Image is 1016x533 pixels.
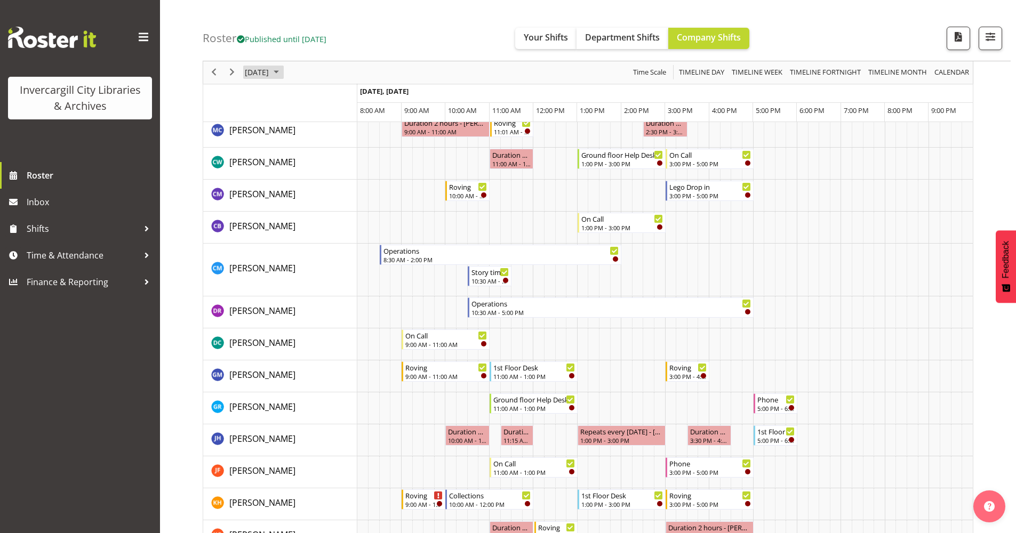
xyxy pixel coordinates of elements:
div: Grace Roscoe-Squires"s event - Ground floor Help Desk Begin From Wednesday, October 8, 2025 at 11... [490,393,578,414]
div: Joanne Forbes"s event - Phone Begin From Wednesday, October 8, 2025 at 3:00:00 PM GMT+13:00 Ends ... [666,457,754,478]
div: 11:00 AM - 1:00 PM [493,468,575,477]
span: Timeline Fortnight [789,66,862,79]
div: 11:00 AM - 12:00 PM [492,159,531,168]
span: [PERSON_NAME] [229,497,295,508]
button: Feedback - Show survey [996,230,1016,303]
div: next period [223,61,241,84]
button: Company Shifts [668,28,749,49]
div: Kaela Harley"s event - Roving Begin From Wednesday, October 8, 2025 at 9:00:00 AM GMT+13:00 Ends ... [402,489,445,510]
span: 8:00 AM [360,106,385,115]
div: Chris Broad"s event - On Call Begin From Wednesday, October 8, 2025 at 1:00:00 PM GMT+13:00 Ends ... [578,213,666,233]
div: 11:00 AM - 1:00 PM [493,372,575,381]
div: 10:30 AM - 5:00 PM [471,308,751,317]
span: [DATE], [DATE] [360,86,409,96]
button: October 2025 [243,66,284,79]
div: 1:00 PM - 3:00 PM [580,436,663,445]
div: Donald Cunningham"s event - On Call Begin From Wednesday, October 8, 2025 at 9:00:00 AM GMT+13:00... [402,329,490,350]
div: Collections [449,490,531,500]
div: Jillian Hunter"s event - Repeats every wednesday - Jillian Hunter Begin From Wednesday, October 8... [578,425,666,446]
div: Jillian Hunter"s event - Duration 1 hours - Jillian Hunter Begin From Wednesday, October 8, 2025 ... [445,425,489,446]
div: 3:00 PM - 4:00 PM [669,372,707,381]
div: 1:00 PM - 3:00 PM [581,223,663,232]
span: Timeline Week [731,66,783,79]
button: Filter Shifts [979,27,1002,50]
div: Catherine Wilson"s event - On Call Begin From Wednesday, October 8, 2025 at 3:00:00 PM GMT+13:00 ... [666,149,754,169]
span: Inbox [27,194,155,210]
span: [PERSON_NAME] [229,156,295,168]
button: Department Shifts [577,28,668,49]
a: [PERSON_NAME] [229,188,295,200]
a: [PERSON_NAME] [229,496,295,509]
div: 1:00 PM - 3:00 PM [581,500,663,508]
span: [PERSON_NAME] [229,337,295,349]
div: Duration 0 hours - [PERSON_NAME] [503,426,531,437]
div: 9:00 AM - 11:00 AM [404,127,487,136]
div: Roving [405,490,443,500]
button: Next [225,66,239,79]
div: Duration 2 hours - [PERSON_NAME] [404,117,487,128]
div: Joanne Forbes"s event - On Call Begin From Wednesday, October 8, 2025 at 11:00:00 AM GMT+13:00 En... [490,457,578,478]
div: Aurora Catu"s event - Roving Begin From Wednesday, October 8, 2025 at 11:01:00 AM GMT+13:00 Ends ... [490,117,533,137]
div: 3:00 PM - 5:00 PM [669,500,751,508]
div: 8:30 AM - 2:00 PM [383,255,619,264]
div: 3:00 PM - 5:00 PM [669,191,751,200]
div: Jillian Hunter"s event - 1st Floor Desk Begin From Wednesday, October 8, 2025 at 5:00:00 PM GMT+1... [754,425,797,446]
div: 11:00 AM - 1:00 PM [493,404,575,413]
span: Department Shifts [585,31,660,43]
span: Finance & Reporting [27,274,139,290]
a: [PERSON_NAME] [229,220,295,232]
span: Shifts [27,221,139,237]
div: 1:00 PM - 3:00 PM [581,159,663,168]
button: Time Scale [631,66,668,79]
span: 9:00 PM [931,106,956,115]
h4: Roster [203,32,326,44]
span: 4:00 PM [712,106,737,115]
div: Duration 1 hours - [PERSON_NAME] [646,117,684,128]
span: Time Scale [632,66,667,79]
span: 7:00 PM [844,106,869,115]
div: Roving [669,362,707,373]
button: Timeline Month [867,66,929,79]
div: Duration 2 hours - [PERSON_NAME] [668,522,751,532]
a: [PERSON_NAME] [229,262,295,274]
span: 3:00 PM [668,106,693,115]
td: Aurora Catu resource [203,116,357,148]
span: 9:00 AM [404,106,429,115]
span: [PERSON_NAME] [229,369,295,381]
div: Operations [383,245,619,256]
div: Aurora Catu"s event - Duration 1 hours - Aurora Catu Begin From Wednesday, October 8, 2025 at 2:3... [643,117,687,137]
div: 3:30 PM - 4:30 PM [690,436,729,445]
div: 5:00 PM - 6:00 PM [757,436,795,445]
div: Gabriel McKay Smith"s event - 1st Floor Desk Begin From Wednesday, October 8, 2025 at 11:00:00 AM... [490,361,578,382]
a: [PERSON_NAME] [229,304,295,317]
div: On Call [669,149,751,160]
div: Roving [494,117,531,128]
div: Cindy Mulrooney"s event - Story time Begin From Wednesday, October 8, 2025 at 10:30:00 AM GMT+13:... [468,266,511,286]
div: Roving [405,362,487,373]
div: Lego Drop in [669,181,751,192]
td: Debra Robinson resource [203,296,357,328]
div: 11:01 AM - 12:00 PM [494,127,531,136]
div: Phone [669,458,751,469]
div: 2:30 PM - 3:30 PM [646,127,684,136]
div: Grace Roscoe-Squires"s event - Phone Begin From Wednesday, October 8, 2025 at 5:00:00 PM GMT+13:0... [754,393,797,414]
td: Joanne Forbes resource [203,456,357,488]
td: Chris Broad resource [203,212,357,244]
div: Phone [757,394,795,405]
div: Roving [538,522,575,532]
div: Story time [471,266,509,277]
div: Ground floor Help Desk [581,149,663,160]
div: On Call [493,458,575,469]
img: Rosterit website logo [8,27,96,48]
div: Catherine Wilson"s event - Ground floor Help Desk Begin From Wednesday, October 8, 2025 at 1:00:0... [578,149,666,169]
div: Chamique Mamolo"s event - Roving Begin From Wednesday, October 8, 2025 at 10:00:00 AM GMT+13:00 E... [445,181,489,201]
span: Company Shifts [677,31,741,43]
div: Debra Robinson"s event - Operations Begin From Wednesday, October 8, 2025 at 10:30:00 AM GMT+13:0... [468,297,754,318]
td: Jillian Hunter resource [203,424,357,456]
div: Cindy Mulrooney"s event - Operations Begin From Wednesday, October 8, 2025 at 8:30:00 AM GMT+13:0... [380,245,621,265]
button: Previous [207,66,221,79]
button: Timeline Week [730,66,785,79]
div: Repeats every [DATE] - [PERSON_NAME] [580,426,663,437]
